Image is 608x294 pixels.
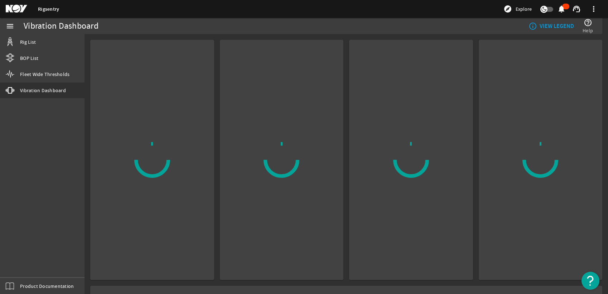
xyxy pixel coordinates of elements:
[582,272,599,290] button: Open Resource Center
[6,22,14,30] mat-icon: menu
[501,3,535,15] button: Explore
[20,283,74,290] span: Product Documentation
[529,22,534,30] mat-icon: info_outline
[24,23,98,30] div: Vibration Dashboard
[38,6,59,13] a: Rigsentry
[20,87,66,94] span: Vibration Dashboard
[526,20,577,33] button: VIEW LEGEND
[6,86,14,95] mat-icon: vibration
[583,27,593,34] span: Help
[20,38,36,46] span: Rig List
[572,5,581,13] mat-icon: support_agent
[584,18,592,27] mat-icon: help_outline
[503,5,512,13] mat-icon: explore
[20,54,38,62] span: BOP List
[585,0,602,18] button: more_vert
[516,5,532,13] span: Explore
[557,5,566,13] mat-icon: notifications
[20,71,69,78] span: Fleet Wide Thresholds
[540,23,574,30] b: VIEW LEGEND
